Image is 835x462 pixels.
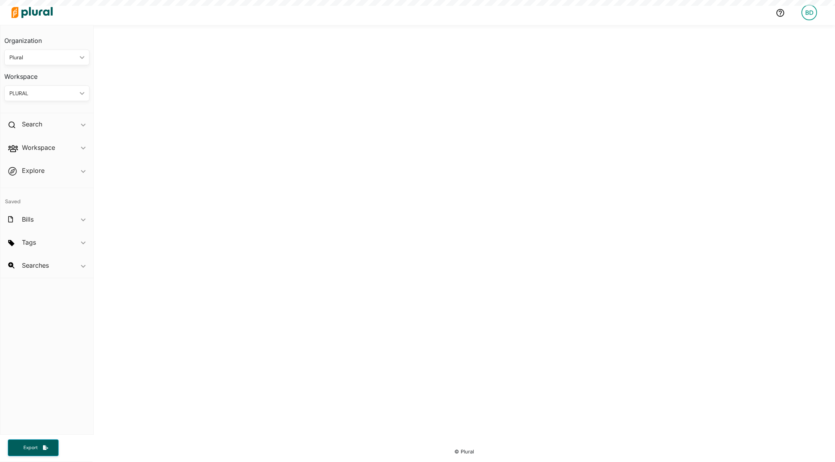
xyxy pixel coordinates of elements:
[22,238,36,247] h2: Tags
[9,89,77,98] div: PLURAL
[22,215,34,224] h2: Bills
[801,5,817,20] div: BD
[22,120,42,128] h2: Search
[22,166,45,175] h2: Explore
[9,53,77,62] div: Plural
[18,444,43,451] span: Export
[454,449,474,455] small: © Plural
[8,439,59,456] button: Export
[0,188,93,207] h4: Saved
[22,143,55,152] h2: Workspace
[4,29,89,46] h3: Organization
[22,261,49,270] h2: Searches
[4,65,89,82] h3: Workspace
[795,2,823,23] a: BD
